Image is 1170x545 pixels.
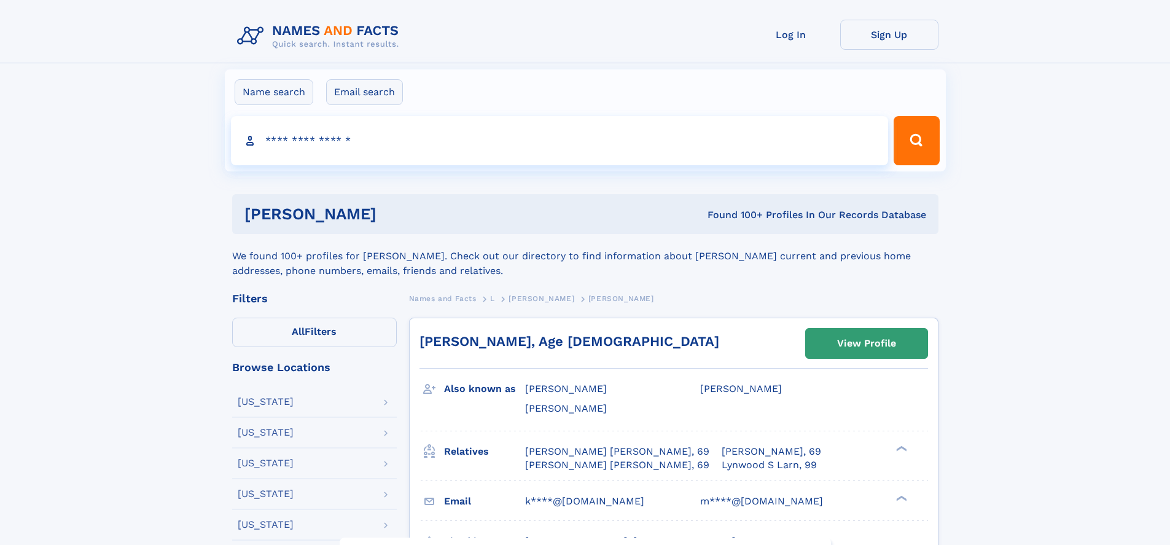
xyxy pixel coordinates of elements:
[444,441,525,462] h3: Relatives
[722,458,817,472] a: Lynwood S Larn, 99
[722,445,821,458] a: [PERSON_NAME], 69
[232,318,397,347] label: Filters
[525,458,709,472] a: [PERSON_NAME] [PERSON_NAME], 69
[409,291,477,306] a: Names and Facts
[238,489,294,499] div: [US_STATE]
[238,520,294,530] div: [US_STATE]
[588,294,654,303] span: [PERSON_NAME]
[509,291,574,306] a: [PERSON_NAME]
[232,362,397,373] div: Browse Locations
[238,397,294,407] div: [US_STATE]
[840,20,938,50] a: Sign Up
[700,383,782,394] span: [PERSON_NAME]
[893,444,908,452] div: ❯
[542,208,926,222] div: Found 100+ Profiles In Our Records Database
[893,494,908,502] div: ❯
[232,234,938,278] div: We found 100+ profiles for [PERSON_NAME]. Check out our directory to find information about [PERS...
[490,294,495,303] span: L
[235,79,313,105] label: Name search
[444,491,525,512] h3: Email
[806,329,927,358] a: View Profile
[244,206,542,222] h1: [PERSON_NAME]
[742,20,840,50] a: Log In
[525,445,709,458] a: [PERSON_NAME] [PERSON_NAME], 69
[238,428,294,437] div: [US_STATE]
[837,329,896,358] div: View Profile
[419,334,719,349] a: [PERSON_NAME], Age [DEMOGRAPHIC_DATA]
[444,378,525,399] h3: Also known as
[509,294,574,303] span: [PERSON_NAME]
[232,20,409,53] img: Logo Names and Facts
[238,458,294,468] div: [US_STATE]
[326,79,403,105] label: Email search
[490,291,495,306] a: L
[231,116,889,165] input: search input
[525,383,607,394] span: [PERSON_NAME]
[292,326,305,337] span: All
[232,293,397,304] div: Filters
[525,402,607,414] span: [PERSON_NAME]
[894,116,939,165] button: Search Button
